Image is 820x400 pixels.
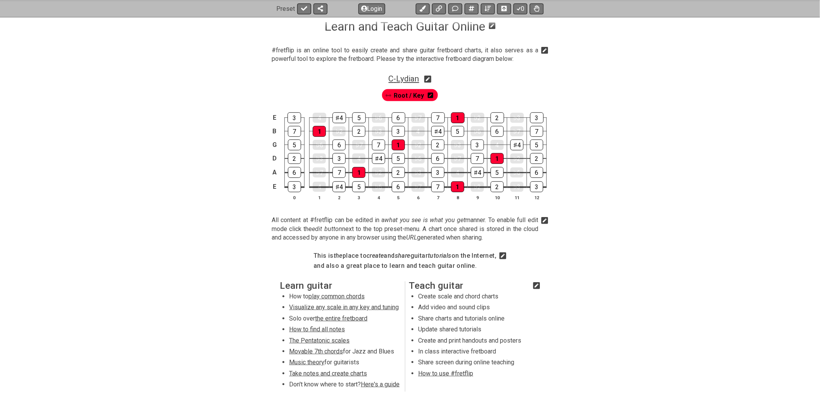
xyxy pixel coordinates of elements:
[329,193,349,202] th: 2
[289,314,400,325] li: Solo over
[270,165,279,179] td: A
[284,193,304,202] th: 0
[270,152,279,166] td: D
[530,140,543,150] div: 5
[361,381,400,388] span: Here's a guide
[471,167,484,178] div: ♯4
[530,167,543,178] div: 6
[272,46,538,64] span: Click to edit
[530,181,543,192] div: 3
[312,225,342,233] em: edit button
[372,167,385,178] div: ♭2
[468,193,488,202] th: 9
[313,167,326,178] div: ♭7
[431,153,444,164] div: 6
[289,380,400,391] li: Don't know where to start?
[332,112,346,123] div: ♯4
[270,111,279,124] td: E
[372,113,386,123] div: ♭6
[418,336,529,347] li: Create and print handouts and posters
[310,193,329,202] th: 1
[313,140,326,150] div: ♭6
[451,126,464,137] div: 5
[392,167,405,178] div: 2
[431,167,444,178] div: 3
[381,88,440,102] div: Root / Key
[491,181,504,192] div: 2
[491,153,504,164] div: 1
[272,216,538,242] span: Click to edit
[412,126,425,136] div: 4
[358,3,385,14] button: Login
[389,193,408,202] th: 5
[289,359,324,366] span: Music theory
[431,112,445,123] div: 7
[314,252,496,260] h4: This is place to and guitar on the Internet,
[288,181,301,192] div: 3
[412,167,425,178] div: ♭3
[491,167,504,178] div: 5
[527,193,547,202] th: 12
[451,112,465,123] div: 1
[385,216,466,224] em: what you see is what you get
[392,181,405,192] div: 6
[510,182,524,192] div: ♭3
[324,19,485,34] h1: Click to edit
[530,112,544,123] div: 3
[491,112,504,123] div: 2
[471,140,484,150] div: 3
[451,140,464,150] div: ♭3
[510,167,524,178] div: ♭6
[270,138,279,152] td: G
[289,326,345,333] span: How to find all notes
[289,347,400,358] li: for Jazz and Blues
[428,90,433,101] i: Edit marker
[289,303,399,311] span: Visualize any scale in any key and tuning
[289,292,400,303] li: How to
[288,167,301,178] div: 6
[352,140,365,150] div: ♭7
[418,370,473,377] span: How to use #fretflip
[491,140,504,150] div: 4
[288,153,301,164] div: 2
[510,113,524,123] div: ♭3
[497,3,511,14] button: Toggle horizontal chord view
[392,112,405,123] div: 6
[372,126,385,136] div: ♭3
[332,167,346,178] div: 7
[428,252,451,259] em: tutorials
[272,46,538,64] p: #fretflip is an online tool to easily create and share guitar fretboard charts, it also serves as...
[530,3,544,14] button: Toggle Dexterity for all fretkits
[541,46,548,55] i: Edit
[349,193,369,202] th: 3
[314,3,327,14] button: Share Preset
[313,126,326,137] div: 1
[272,216,538,242] p: All content at #fretflip can be edited in a manner. To enable full edit mode click the next to th...
[334,252,343,259] em: the
[500,252,506,261] i: Edit
[530,126,543,137] div: 7
[541,216,548,225] i: Edit
[289,337,350,344] span: The Pentatonic scales
[451,153,464,164] div: ♭7
[412,113,425,123] div: ♭7
[280,281,530,392] span: Click to edit
[352,167,365,178] div: 1
[406,234,417,241] em: URL
[389,74,419,83] span: C - Lydian
[308,293,365,300] span: play common chords
[412,182,425,192] div: ♭7
[289,348,343,355] span: Movable 7th chords
[289,358,400,369] li: for guitarists
[352,153,365,164] div: 4
[513,3,527,14] button: 0
[412,140,425,150] div: ♭2
[332,153,346,164] div: 3
[280,281,401,290] h2: Learn guitar
[408,193,428,202] th: 6
[270,179,279,194] td: E
[313,182,326,192] div: 4
[418,292,529,303] li: Create scale and chord charts
[418,358,529,369] li: Share screen during online teaching
[530,153,543,164] div: 2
